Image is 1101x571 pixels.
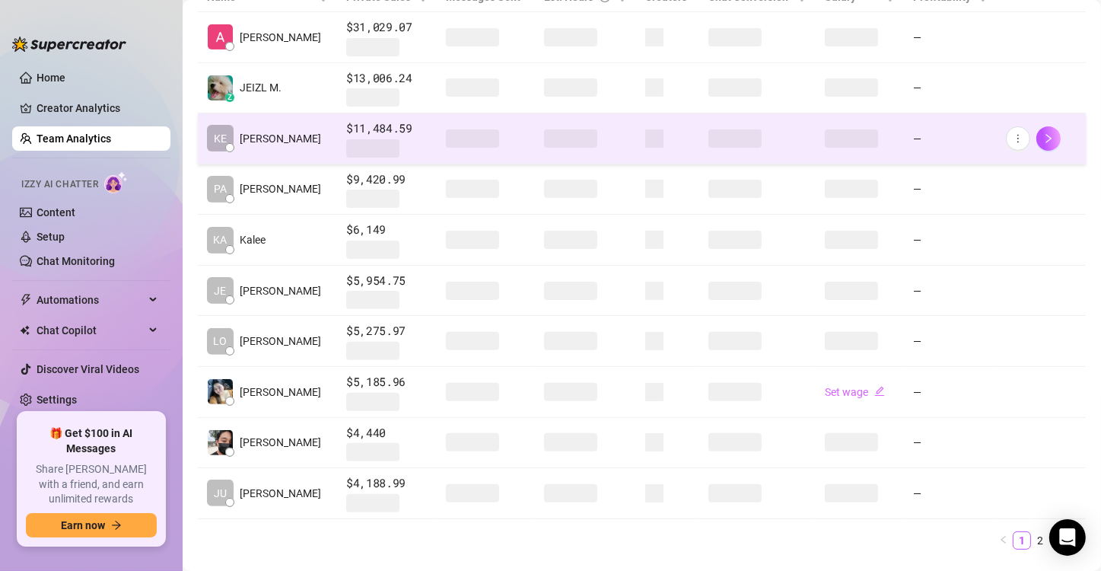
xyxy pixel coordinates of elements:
[240,130,321,147] span: [PERSON_NAME]
[37,363,139,375] a: Discover Viral Videos
[26,513,157,538] button: Earn nowarrow-right
[214,231,228,248] span: KA
[240,231,266,248] span: Kalee
[37,394,77,406] a: Settings
[240,384,321,400] span: [PERSON_NAME]
[240,180,321,197] span: [PERSON_NAME]
[346,69,428,88] span: $13,006.24
[21,177,98,192] span: Izzy AI Chatter
[904,367,997,418] td: —
[1049,519,1086,556] div: Open Intercom Messenger
[37,231,65,243] a: Setup
[904,468,997,519] td: —
[214,130,227,147] span: KE
[240,282,321,299] span: [PERSON_NAME]
[346,474,428,493] span: $4,188.99
[225,93,234,102] div: z
[12,37,126,52] img: logo-BBDzfeDw.svg
[904,113,997,164] td: —
[26,426,157,456] span: 🎁 Get $100 in AI Messages
[26,462,157,507] span: Share [PERSON_NAME] with a friend, and earn unlimited rewards
[1013,133,1023,144] span: more
[1032,532,1048,549] a: 2
[20,294,32,306] span: thunderbolt
[214,485,227,502] span: JU
[346,373,428,391] span: $5,185.96
[215,282,227,299] span: JE
[37,288,145,312] span: Automations
[999,535,1008,544] span: left
[346,272,428,290] span: $5,954.75
[37,318,145,343] span: Chat Copilot
[37,96,158,120] a: Creator Analytics
[904,316,997,367] td: —
[37,206,75,219] a: Content
[240,79,282,96] span: JEIZL M.
[825,386,885,398] a: Set wageedit
[346,221,428,239] span: $6,149
[904,215,997,266] td: —
[874,386,885,397] span: edit
[214,333,228,349] span: LO
[20,325,30,336] img: Chat Copilot
[208,379,233,404] img: Sheina Gorricet…
[1031,531,1049,550] li: 2
[346,120,428,138] span: $11,484.59
[994,531,1013,550] button: left
[240,333,321,349] span: [PERSON_NAME]
[904,266,997,317] td: —
[111,520,122,531] span: arrow-right
[208,430,233,455] img: john kenneth sa…
[346,424,428,442] span: $4,440
[994,531,1013,550] li: Previous Page
[240,485,321,502] span: [PERSON_NAME]
[346,322,428,340] span: $5,275.97
[214,180,227,197] span: PA
[904,164,997,215] td: —
[346,18,428,37] span: $31,029.07
[240,29,321,46] span: [PERSON_NAME]
[1013,531,1031,550] li: 1
[904,418,997,469] td: —
[240,434,321,451] span: [PERSON_NAME]
[346,171,428,189] span: $9,420.99
[37,132,111,145] a: Team Analytics
[1043,133,1054,144] span: right
[61,519,105,531] span: Earn now
[904,12,997,63] td: —
[208,24,233,49] img: Alexicon Ortiag…
[104,171,128,193] img: AI Chatter
[208,75,233,100] img: JEIZL MALLARI
[904,63,997,114] td: —
[37,255,115,267] a: Chat Monitoring
[37,72,65,84] a: Home
[1013,532,1030,549] a: 1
